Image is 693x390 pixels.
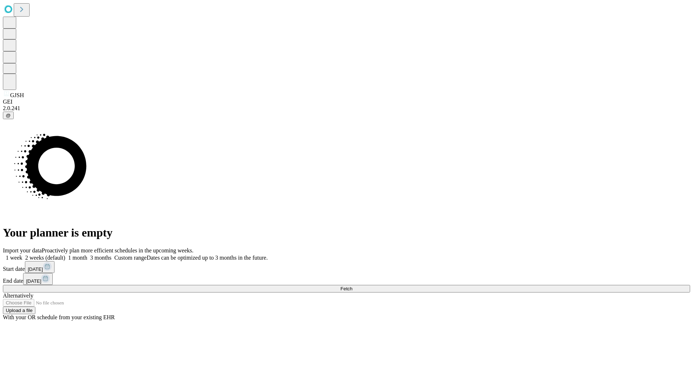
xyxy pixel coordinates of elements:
div: End date [3,273,690,285]
button: @ [3,112,14,119]
span: [DATE] [26,278,41,284]
span: @ [6,113,11,118]
span: 1 month [68,255,87,261]
span: Dates can be optimized up to 3 months in the future. [147,255,267,261]
span: GJSH [10,92,24,98]
button: Upload a file [3,307,35,314]
span: Alternatively [3,292,33,299]
div: Start date [3,261,690,273]
span: Fetch [340,286,352,291]
span: Proactively plan more efficient schedules in the upcoming weeks. [42,247,193,253]
button: [DATE] [25,261,55,273]
span: 2 weeks (default) [25,255,65,261]
span: With your OR schedule from your existing EHR [3,314,115,320]
button: [DATE] [23,273,53,285]
span: Import your data [3,247,42,253]
span: Custom range [114,255,147,261]
button: Fetch [3,285,690,292]
div: 2.0.241 [3,105,690,112]
span: 1 week [6,255,22,261]
div: GEI [3,99,690,105]
span: 3 months [90,255,112,261]
h1: Your planner is empty [3,226,690,239]
span: [DATE] [28,266,43,272]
